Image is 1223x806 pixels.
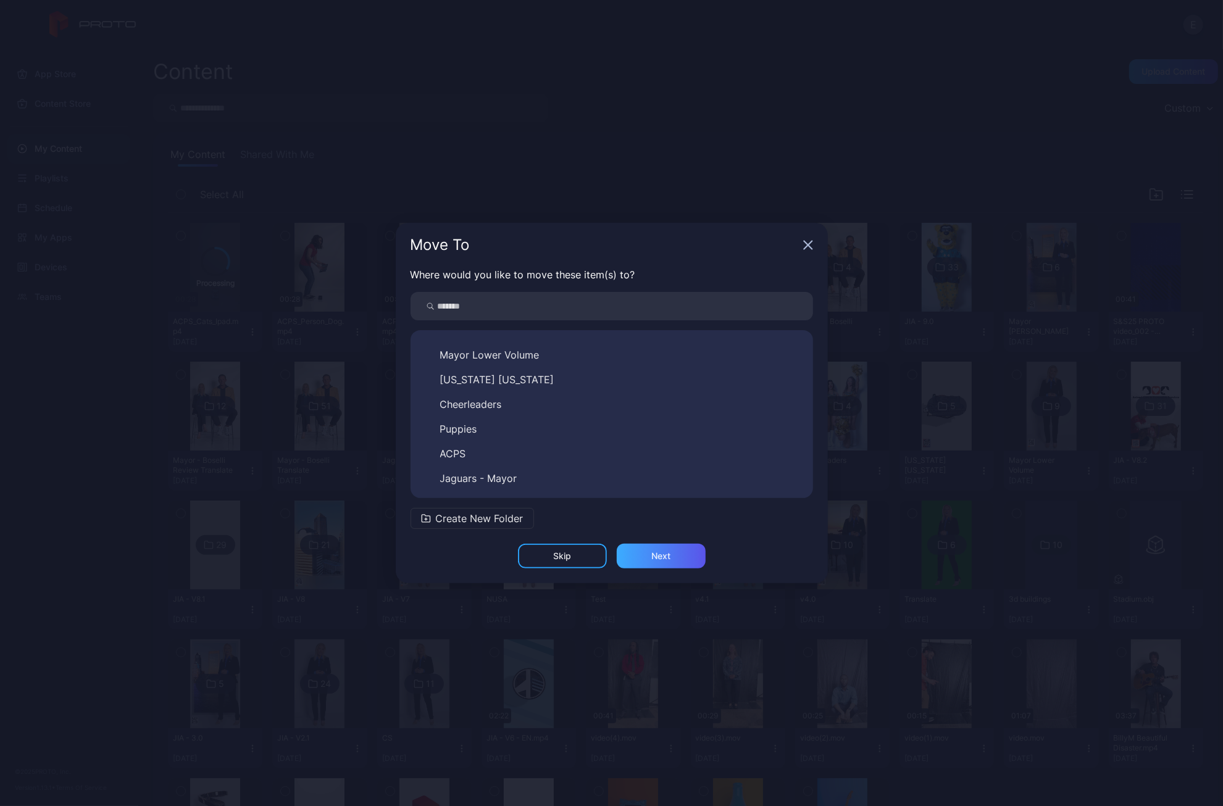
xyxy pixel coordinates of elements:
[420,370,803,389] button: [US_STATE] [US_STATE]
[420,345,803,365] button: Mayor Lower Volume
[617,544,706,568] button: Next
[420,468,803,488] button: Jaguars - Mayor
[440,372,554,387] span: [US_STATE] [US_STATE]
[436,511,524,526] span: Create New Folder
[440,347,540,362] span: Mayor Lower Volume
[440,422,477,436] span: Puppies
[440,471,517,486] span: Jaguars - Mayor
[518,544,607,568] button: Skip
[440,397,502,412] span: Cheerleaders
[651,551,670,561] div: Next
[420,444,803,463] button: ACPS
[411,267,813,282] p: Where would you like to move these item(s) to?
[440,446,466,461] span: ACPS
[411,508,534,529] button: Create New Folder
[420,394,803,414] button: Cheerleaders
[411,238,798,252] div: Move To
[420,419,803,439] button: Puppies
[553,551,571,561] div: Skip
